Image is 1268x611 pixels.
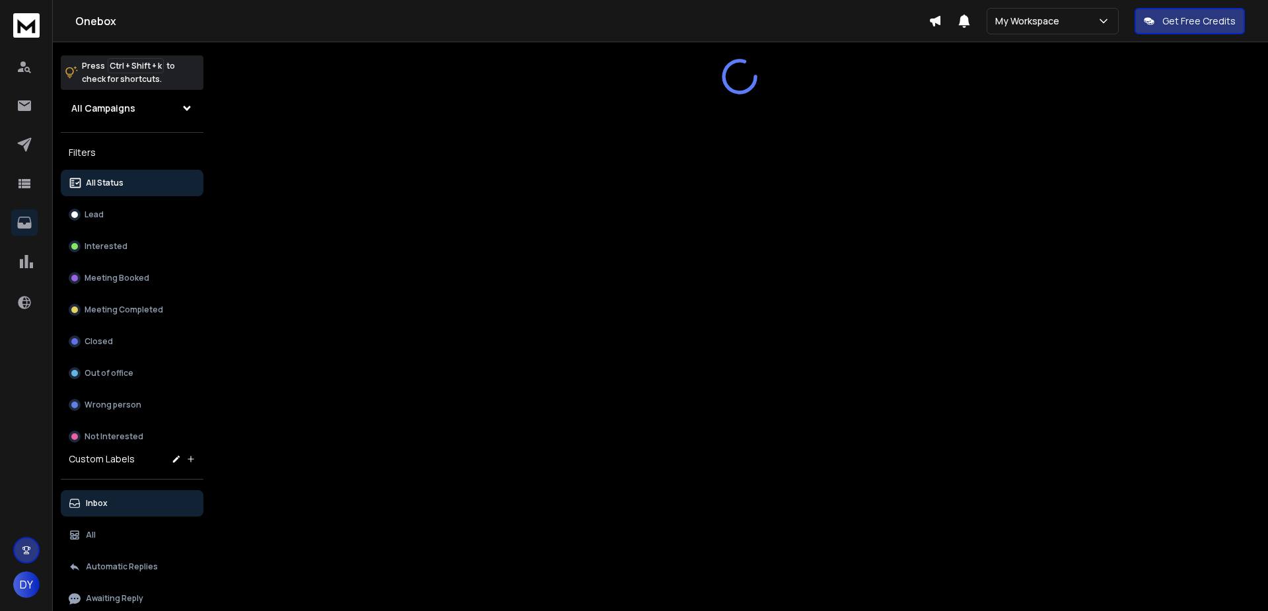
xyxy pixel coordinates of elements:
p: Out of office [85,368,133,378]
h3: Custom Labels [69,452,135,466]
h3: Filters [61,143,203,162]
button: Get Free Credits [1135,8,1245,34]
p: Meeting Completed [85,305,163,315]
button: Not Interested [61,423,203,450]
p: Interested [85,241,127,252]
h1: Onebox [75,13,929,29]
img: logo [13,13,40,38]
button: DY [13,571,40,598]
span: Ctrl + Shift + k [108,58,164,73]
button: Meeting Completed [61,297,203,323]
p: Lead [85,209,104,220]
button: All Campaigns [61,95,203,122]
p: Get Free Credits [1162,15,1236,28]
button: Inbox [61,490,203,517]
p: Automatic Replies [86,561,158,572]
button: Meeting Booked [61,265,203,291]
button: All Status [61,170,203,196]
button: Wrong person [61,392,203,418]
p: Closed [85,336,113,347]
p: Press to check for shortcuts. [82,59,175,86]
button: Lead [61,201,203,228]
p: Wrong person [85,400,141,410]
button: All [61,522,203,548]
p: Inbox [86,498,108,509]
p: All [86,530,96,540]
p: Awaiting Reply [86,593,143,604]
button: Out of office [61,360,203,386]
p: Not Interested [85,431,143,442]
button: Closed [61,328,203,355]
p: Meeting Booked [85,273,149,283]
p: My Workspace [995,15,1065,28]
button: Automatic Replies [61,554,203,580]
button: Interested [61,233,203,260]
p: All Status [86,178,123,188]
h1: All Campaigns [71,102,135,115]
